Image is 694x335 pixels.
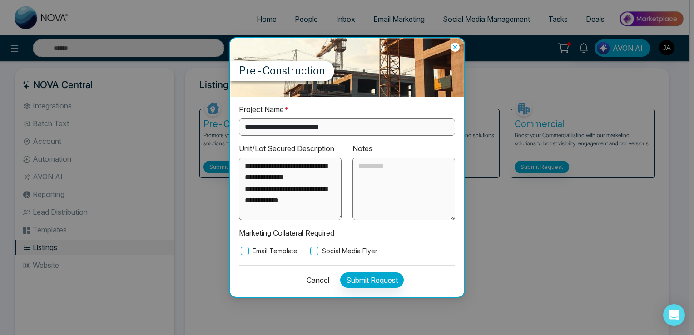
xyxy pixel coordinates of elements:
div: Open Intercom Messenger [663,304,685,326]
label: Social Media Flyer [308,246,377,256]
label: Unit/Lot Secured Description [239,143,334,154]
label: Email Template [239,246,297,256]
label: Pre-Construction [230,61,334,81]
input: Social Media Flyer [310,247,318,255]
label: Notes [352,143,372,154]
button: Cancel [301,272,329,288]
input: Email Template [241,247,249,255]
p: Marketing Collateral Required [239,227,455,239]
label: Project Name [239,104,289,115]
button: Submit Request [340,272,404,288]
